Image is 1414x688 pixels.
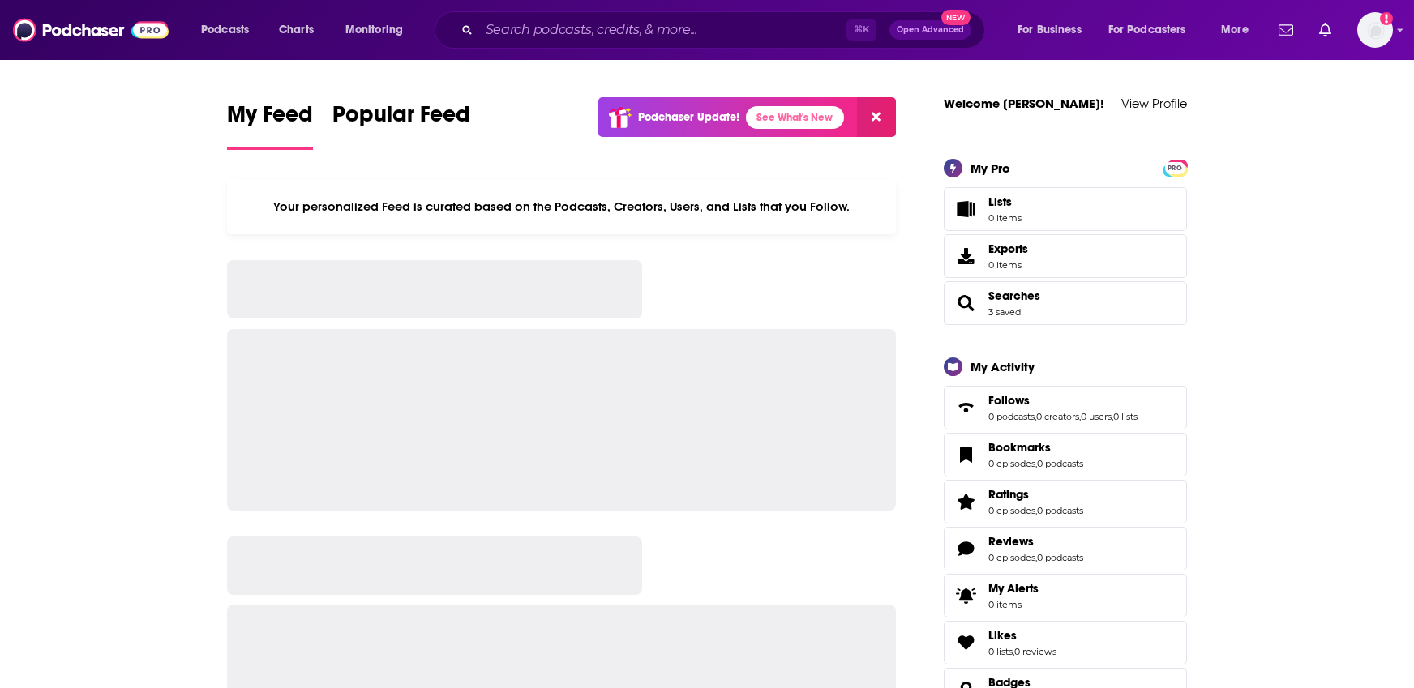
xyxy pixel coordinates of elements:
a: Likes [949,631,982,654]
a: 0 episodes [988,552,1035,563]
a: 0 podcasts [1037,458,1083,469]
span: Likes [944,621,1187,664]
a: 3 saved [988,306,1021,318]
span: 0 items [988,599,1039,610]
a: Searches [988,288,1040,303]
span: PRO [1165,162,1185,174]
a: Lists [944,187,1187,231]
a: 0 podcasts [1037,552,1083,563]
span: Exports [988,241,1028,256]
span: Reviews [988,534,1034,549]
span: Charts [279,19,314,41]
a: See What's New [746,106,844,129]
svg: Add a profile image [1380,12,1393,25]
a: 0 users [1081,411,1112,422]
span: Bookmarks [988,440,1051,455]
a: PRO [1165,160,1185,173]
a: 0 lists [988,646,1013,657]
span: Exports [949,245,982,267]
span: 0 items [988,259,1028,271]
a: Searches [949,292,982,314]
a: Charts [268,17,324,43]
span: Popular Feed [332,100,470,138]
span: Follows [988,393,1030,408]
span: Likes [988,628,1017,643]
a: Popular Feed [332,100,470,150]
a: Likes [988,628,1056,643]
span: Searches [944,281,1187,325]
button: Open AdvancedNew [889,20,971,40]
span: Lists [949,198,982,220]
span: Lists [988,194,1012,209]
span: Lists [988,194,1022,209]
a: Show notifications dropdown [1313,16,1338,44]
button: Show profile menu [1357,12,1393,48]
span: For Podcasters [1108,19,1186,41]
img: Podchaser - Follow, Share and Rate Podcasts [13,15,169,45]
span: Ratings [944,480,1187,523]
a: My Alerts [944,574,1187,617]
div: Your personalized Feed is curated based on the Podcasts, Creators, Users, and Lists that you Follow. [227,179,896,234]
span: ⌘ K [846,19,876,41]
a: Exports [944,234,1187,278]
span: , [1013,646,1014,657]
a: Reviews [949,537,982,560]
button: open menu [334,17,424,43]
span: Logged in as mgehrig2 [1357,12,1393,48]
span: More [1221,19,1249,41]
button: open menu [1006,17,1102,43]
a: 0 episodes [988,505,1035,516]
a: Welcome [PERSON_NAME]! [944,96,1104,111]
span: My Alerts [949,584,982,607]
a: Show notifications dropdown [1272,16,1300,44]
span: New [941,10,971,25]
a: Follows [988,393,1138,408]
input: Search podcasts, credits, & more... [479,17,846,43]
span: 0 items [988,212,1022,224]
a: View Profile [1121,96,1187,111]
span: Reviews [944,527,1187,570]
span: Monitoring [345,19,403,41]
button: open menu [190,17,270,43]
p: Podchaser Update! [638,110,739,124]
span: My Feed [227,100,313,138]
a: 0 lists [1113,411,1138,422]
a: My Feed [227,100,313,150]
span: Open Advanced [897,26,964,34]
span: , [1035,458,1037,469]
span: , [1035,552,1037,563]
span: Podcasts [201,19,249,41]
a: Follows [949,396,982,419]
span: , [1035,505,1037,516]
a: 0 reviews [1014,646,1056,657]
a: Bookmarks [988,440,1083,455]
span: For Business [1018,19,1082,41]
a: 0 podcasts [988,411,1035,422]
div: My Pro [971,160,1010,176]
a: Ratings [949,490,982,513]
div: My Activity [971,359,1035,374]
span: My Alerts [988,581,1039,596]
button: open menu [1210,17,1269,43]
a: Reviews [988,534,1083,549]
span: , [1035,411,1036,422]
span: , [1079,411,1081,422]
img: User Profile [1357,12,1393,48]
a: 0 creators [1036,411,1079,422]
a: 0 episodes [988,458,1035,469]
button: open menu [1098,17,1210,43]
span: Ratings [988,487,1029,502]
a: Ratings [988,487,1083,502]
span: Bookmarks [944,433,1187,476]
div: Search podcasts, credits, & more... [450,11,1001,49]
a: Bookmarks [949,443,982,466]
a: 0 podcasts [1037,505,1083,516]
span: , [1112,411,1113,422]
span: Follows [944,386,1187,429]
